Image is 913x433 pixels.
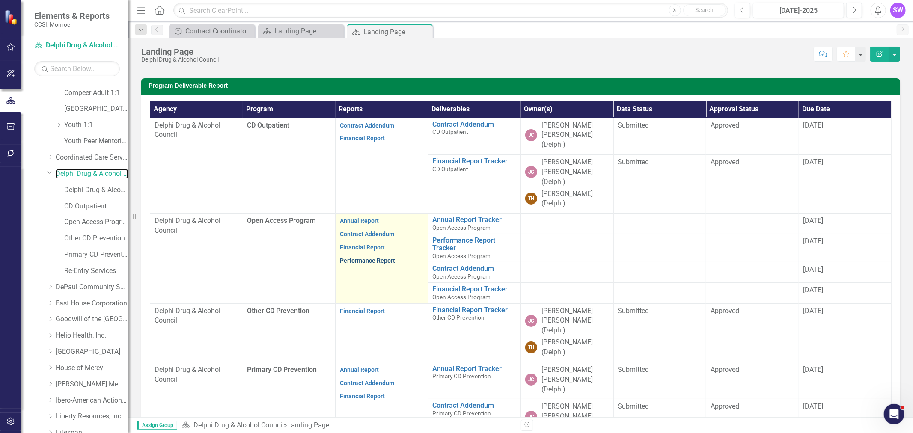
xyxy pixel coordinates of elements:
div: Landing Page [141,47,219,56]
a: Compeer Adult 1:1 [64,88,128,98]
div: JC [525,315,537,327]
div: [PERSON_NAME] [PERSON_NAME] (Delphi) [541,402,609,431]
a: Contract Addendum [340,231,394,237]
span: [DATE] [803,237,824,245]
span: Submitted [618,158,649,166]
a: Financial Report Tracker [433,157,517,165]
a: CD Outpatient [64,202,128,211]
div: Landing Page [363,27,431,37]
td: Double-Click to Edit [521,155,614,214]
a: Ibero-American Action League, Inc. [56,396,128,406]
div: [PERSON_NAME] [PERSON_NAME] (Delphi) [541,306,609,336]
td: Double-Click to Edit [613,283,706,303]
span: Other CD Prevention [247,307,310,315]
td: Double-Click to Edit [706,303,799,362]
td: Double-Click to Edit [799,283,892,303]
span: Open Access Program [433,224,491,231]
div: TH [525,193,537,205]
td: Double-Click to Edit [150,214,243,303]
span: Other CD Prevention [433,314,485,321]
td: Double-Click to Edit [613,214,706,234]
p: Delphi Drug & Alcohol Council [155,306,238,326]
span: Approved [711,365,739,374]
td: Double-Click to Edit [521,214,614,234]
td: Double-Click to Edit [799,362,892,399]
a: [GEOGRAPHIC_DATA] [56,347,128,357]
div: Contract Coordinator Review [185,26,253,36]
div: Landing Page [287,421,329,429]
div: [PERSON_NAME] [PERSON_NAME] (Delphi) [541,121,609,150]
div: [PERSON_NAME] (Delphi) [541,338,609,357]
td: Double-Click to Edit [613,362,706,399]
td: Double-Click to Edit Right Click for Context Menu [428,303,521,362]
input: Search Below... [34,61,120,76]
td: Double-Click to Edit [613,303,706,362]
td: Double-Click to Edit [799,234,892,262]
a: Liberty Resources, Inc. [56,412,128,421]
a: Financial Report [340,393,385,400]
div: [PERSON_NAME] [PERSON_NAME] (Delphi) [541,157,609,187]
a: Delphi Drug & Alcohol Council [193,421,284,429]
div: JC [525,166,537,178]
span: Approved [711,158,739,166]
td: Double-Click to Edit [150,118,243,214]
a: Contract Addendum [433,265,517,273]
a: Performance Report [340,257,395,264]
span: Primary CD Prevention [247,365,317,374]
small: CCSI: Monroe [34,21,110,28]
span: Submitted [618,365,649,374]
a: Open Access Program [64,217,128,227]
td: Double-Click to Edit [706,234,799,262]
a: Youth 1:1 [64,120,128,130]
span: [DATE] [803,265,824,273]
td: Double-Click to Edit [706,214,799,234]
td: Double-Click to Edit [799,303,892,362]
span: [DATE] [803,402,824,410]
p: Delphi Drug & Alcohol Council [155,121,238,140]
td: Double-Click to Edit Right Click for Context Menu [428,262,521,283]
a: Delphi Drug & Alcohol Council (MCOMH Internal) [64,185,128,195]
button: SW [890,3,906,18]
iframe: Intercom live chat [884,404,904,424]
td: Double-Click to Edit [706,362,799,399]
a: Delphi Drug & Alcohol Council [34,41,120,50]
span: CD Outpatient [433,128,468,135]
span: Assign Group [137,421,177,430]
td: Double-Click to Edit [613,118,706,155]
a: Annual Report [340,366,379,373]
td: Double-Click to Edit [613,155,706,214]
td: Double-Click to Edit [521,262,614,283]
span: Approved [711,402,739,410]
img: ClearPoint Strategy [4,9,19,24]
span: Primary CD Prevention [433,410,491,417]
a: Performance Report Tracker [433,237,517,252]
div: [DATE]-2025 [756,6,841,16]
button: [DATE]-2025 [753,3,844,18]
div: [PERSON_NAME] (Delphi) [541,189,609,209]
td: Double-Click to Edit [521,234,614,262]
span: Approved [711,121,739,129]
span: CD Outpatient [247,121,290,129]
td: Double-Click to Edit [799,118,892,155]
span: Approved [711,307,739,315]
td: Double-Click to Edit [706,118,799,155]
a: [PERSON_NAME] Memorial Institute, Inc. [56,380,128,389]
a: Annual Report Tracker [433,365,517,373]
input: Search ClearPoint... [173,3,728,18]
div: JC [525,411,537,423]
span: Open Access Program [433,273,491,280]
td: Double-Click to Edit [706,283,799,303]
a: DePaul Community Services, lnc. [56,282,128,292]
a: Annual Report [340,217,379,224]
a: Coordinated Care Services Inc. [56,153,128,163]
div: [PERSON_NAME] [PERSON_NAME] (Delphi) [541,365,609,394]
a: Re-Entry Services [64,266,128,276]
div: TH [525,341,537,353]
span: Open Access Program [433,294,491,300]
td: Double-Click to Edit [336,118,428,214]
td: Double-Click to Edit [799,214,892,234]
span: [DATE] [803,286,824,294]
a: Financial Report [340,308,385,314]
span: Submitted [618,402,649,410]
